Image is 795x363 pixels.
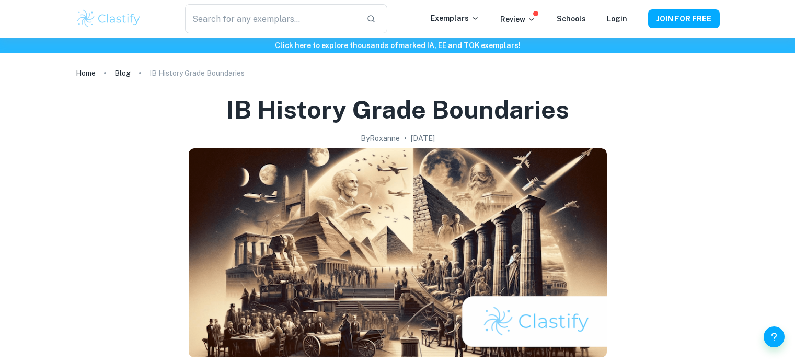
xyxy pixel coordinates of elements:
a: Schools [557,15,586,23]
p: Review [500,14,536,25]
h2: [DATE] [411,133,435,144]
button: JOIN FOR FREE [648,9,720,28]
h6: Click here to explore thousands of marked IA, EE and TOK exemplars ! [2,40,793,51]
button: Help and Feedback [764,326,785,347]
h1: IB History Grade Boundaries [226,93,569,126]
h2: By Roxanne [361,133,400,144]
p: IB History Grade Boundaries [149,67,245,79]
img: Clastify logo [76,8,142,29]
img: IB History Grade Boundaries cover image [189,148,607,357]
a: Home [76,66,96,80]
p: Exemplars [431,13,479,24]
p: • [404,133,407,144]
a: Login [607,15,627,23]
input: Search for any exemplars... [185,4,358,33]
a: Blog [114,66,131,80]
